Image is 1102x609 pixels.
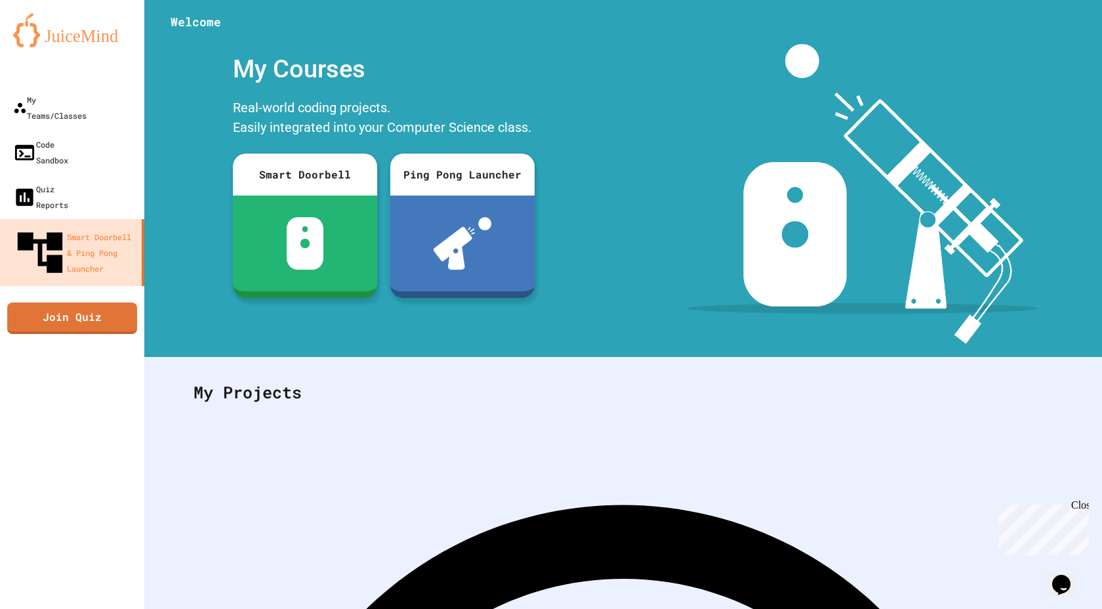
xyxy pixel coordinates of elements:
iframe: chat widget [993,499,1089,555]
div: My Teams/Classes [13,92,87,123]
div: Ping Pong Launcher [390,154,535,196]
div: My Courses [226,44,541,94]
div: Chat with us now!Close [5,5,91,83]
div: Smart Doorbell [233,154,377,196]
div: Real-world coding projects. Easily integrated into your Computer Science class. [226,94,541,144]
div: Quiz Reports [13,181,68,213]
a: Join Quiz [7,303,137,334]
div: Code Sandbox [13,136,68,168]
img: logo-orange.svg [13,13,131,47]
img: ppl-with-ball.png [434,217,492,270]
iframe: chat widget [1047,556,1089,596]
img: sdb-white.svg [287,217,324,270]
div: My Projects [180,367,1066,418]
div: Smart Doorbell & Ping Pong Launcher [13,226,136,280]
img: banner-image-my-projects.png [687,44,1038,344]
